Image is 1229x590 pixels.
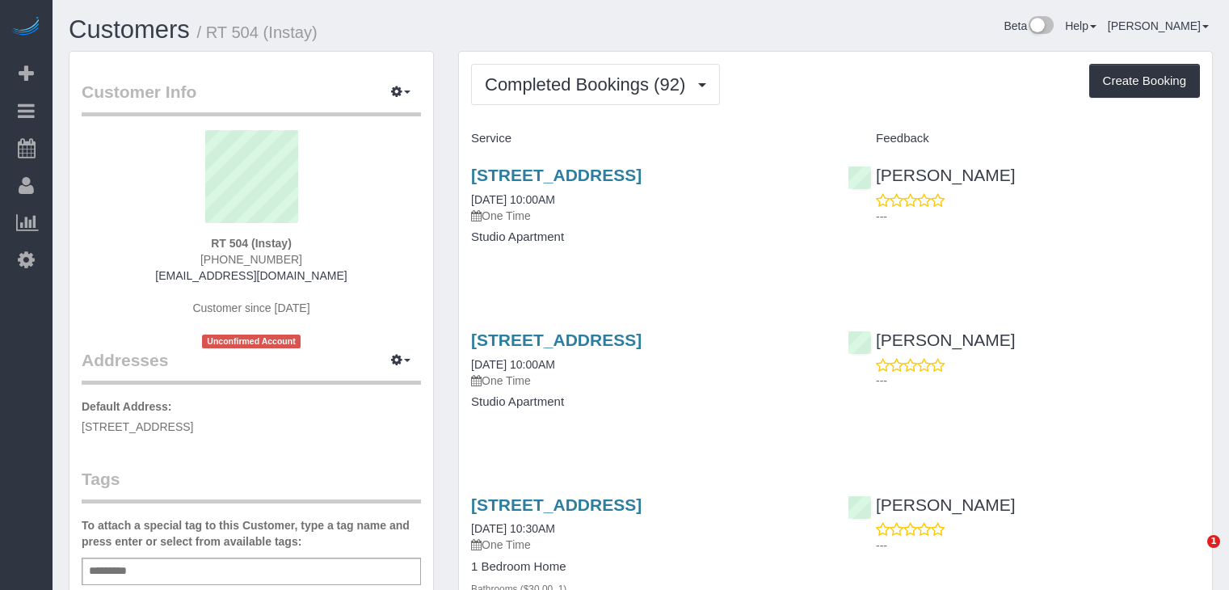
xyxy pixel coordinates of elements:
span: 1 [1207,535,1220,548]
a: [STREET_ADDRESS] [471,166,642,184]
h4: Studio Apartment [471,230,823,244]
h4: Service [471,132,823,145]
p: One Time [471,373,823,389]
button: Create Booking [1089,64,1200,98]
span: [PHONE_NUMBER] [200,253,302,266]
a: [PERSON_NAME] [848,495,1016,514]
legend: Customer Info [82,80,421,116]
span: Completed Bookings (92) [485,74,693,95]
a: [PERSON_NAME] [848,166,1016,184]
a: Beta [1004,19,1054,32]
a: Customers [69,15,190,44]
h4: 1 Bedroom Home [471,560,823,574]
a: [PERSON_NAME] [1108,19,1209,32]
h4: Feedback [848,132,1200,145]
iframe: Intercom live chat [1174,535,1213,574]
label: To attach a special tag to this Customer, type a tag name and press enter or select from availabl... [82,517,421,550]
span: Customer since [DATE] [192,301,309,314]
h4: Studio Apartment [471,395,823,409]
a: [PERSON_NAME] [848,331,1016,349]
a: [STREET_ADDRESS] [471,331,642,349]
p: --- [876,373,1200,389]
p: --- [876,537,1200,554]
a: Help [1065,19,1096,32]
a: [EMAIL_ADDRESS][DOMAIN_NAME] [155,269,347,282]
p: One Time [471,208,823,224]
p: --- [876,209,1200,225]
p: One Time [471,537,823,553]
img: Automaid Logo [10,16,42,39]
a: [DATE] 10:00AM [471,193,555,206]
a: [DATE] 10:00AM [471,358,555,371]
strong: RT 504 (Instay) [211,237,292,250]
img: New interface [1027,16,1054,37]
small: / RT 504 (Instay) [197,23,318,41]
button: Completed Bookings (92) [471,64,720,105]
legend: Tags [82,467,421,504]
span: [STREET_ADDRESS] [82,420,193,433]
a: [STREET_ADDRESS] [471,495,642,514]
span: Unconfirmed Account [202,335,301,348]
a: [DATE] 10:30AM [471,522,555,535]
label: Default Address: [82,398,172,415]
